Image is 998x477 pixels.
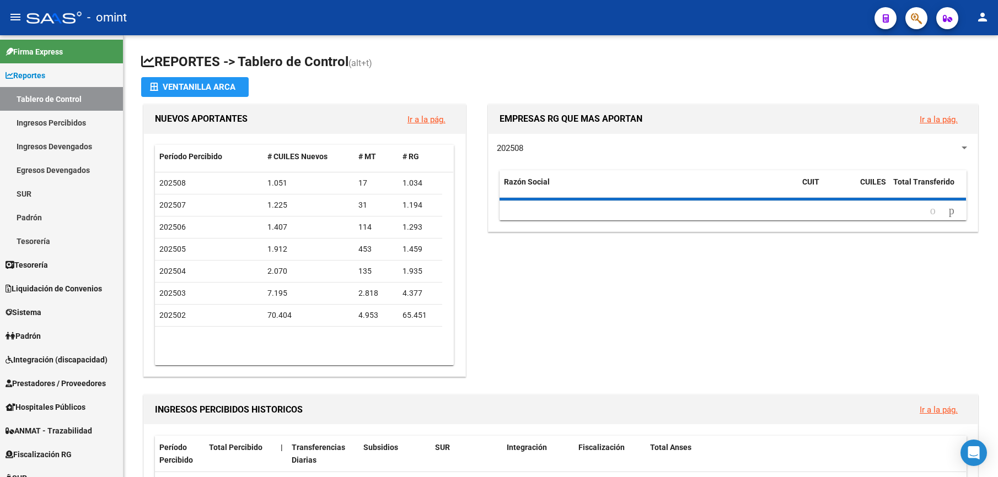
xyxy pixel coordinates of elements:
span: Fiscalización [578,443,625,452]
datatable-header-cell: Integración [502,436,574,472]
div: 1.051 [267,177,350,189]
span: Razón Social [504,177,550,186]
datatable-header-cell: Total Transferido [889,170,966,207]
span: 202504 [159,267,186,275]
span: Sistema [6,306,41,318]
button: Ir a la pág. [911,399,967,420]
span: Total Anses [650,443,691,452]
div: Ventanilla ARCA [150,77,240,97]
span: Transferencias Diarias [292,443,345,464]
span: 202507 [159,200,186,209]
div: 1.459 [403,243,438,256]
mat-icon: person [976,10,989,24]
div: Open Intercom Messenger [961,440,987,466]
span: CUILES [860,177,886,186]
div: 114 [358,221,394,234]
div: 17 [358,177,394,189]
div: 4.953 [358,309,394,322]
button: Ir a la pág. [911,109,967,129]
datatable-header-cell: Total Anses [646,436,955,472]
span: Período Percibido [159,443,193,464]
div: 4.377 [403,287,438,300]
datatable-header-cell: Período Percibido [155,145,263,169]
div: 70.404 [267,309,350,322]
span: 202508 [159,178,186,187]
span: EMPRESAS RG QUE MAS APORTAN [500,113,642,124]
div: 7.195 [267,287,350,300]
span: 202502 [159,311,186,319]
datatable-header-cell: Período Percibido [155,436,205,472]
span: # CUILES Nuevos [267,152,328,161]
datatable-header-cell: # CUILES Nuevos [263,145,355,169]
span: Prestadores / Proveedores [6,377,106,389]
a: Ir a la pág. [407,115,446,124]
span: Padrón [6,330,41,342]
span: # MT [358,152,376,161]
a: Ir a la pág. [920,115,958,124]
datatable-header-cell: Fiscalización [574,436,646,472]
div: 1.225 [267,199,350,212]
span: # RG [403,152,419,161]
div: 1.293 [403,221,438,234]
span: | [281,443,283,452]
span: Reportes [6,69,45,82]
span: Firma Express [6,46,63,58]
span: Subsidios [363,443,398,452]
span: SUR [435,443,450,452]
span: 202506 [159,223,186,231]
span: Integración [507,443,547,452]
span: NUEVOS APORTANTES [155,113,248,124]
span: Hospitales Públicos [6,401,85,413]
div: 65.451 [403,309,438,322]
span: ANMAT - Trazabilidad [6,425,92,437]
span: Tesorería [6,259,48,271]
div: 135 [358,265,394,278]
datatable-header-cell: Transferencias Diarias [287,436,359,472]
span: INGRESOS PERCIBIDOS HISTORICOS [155,404,303,415]
span: CUIT [802,177,819,186]
div: 1.034 [403,177,438,189]
span: Liquidación de Convenios [6,283,102,295]
datatable-header-cell: # MT [354,145,398,169]
datatable-header-cell: Razón Social [500,170,798,207]
div: 1.912 [267,243,350,256]
span: 202508 [497,143,523,153]
datatable-header-cell: Total Percibido [205,436,276,472]
div: 31 [358,199,394,212]
span: (alt+t) [348,58,372,68]
button: Ventanilla ARCA [141,77,249,97]
datatable-header-cell: SUR [431,436,502,472]
datatable-header-cell: # RG [398,145,442,169]
div: 2.818 [358,287,394,300]
datatable-header-cell: CUIT [798,170,856,207]
datatable-header-cell: Subsidios [359,436,431,472]
datatable-header-cell: CUILES [856,170,889,207]
span: Integración (discapacidad) [6,354,108,366]
a: Ir a la pág. [920,405,958,415]
div: 1.407 [267,221,350,234]
span: 202505 [159,245,186,253]
mat-icon: menu [9,10,22,24]
div: 1.194 [403,199,438,212]
span: Total Percibido [209,443,262,452]
div: 453 [358,243,394,256]
span: Período Percibido [159,152,222,161]
a: go to next page [944,205,959,217]
button: Ir a la pág. [399,109,454,129]
div: 1.935 [403,265,438,278]
a: go to previous page [925,205,941,217]
h1: REPORTES -> Tablero de Control [141,53,980,72]
span: Total Transferido [893,177,954,186]
span: 202503 [159,289,186,297]
span: Fiscalización RG [6,448,72,460]
span: - omint [87,6,127,30]
datatable-header-cell: | [276,436,287,472]
div: 2.070 [267,265,350,278]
